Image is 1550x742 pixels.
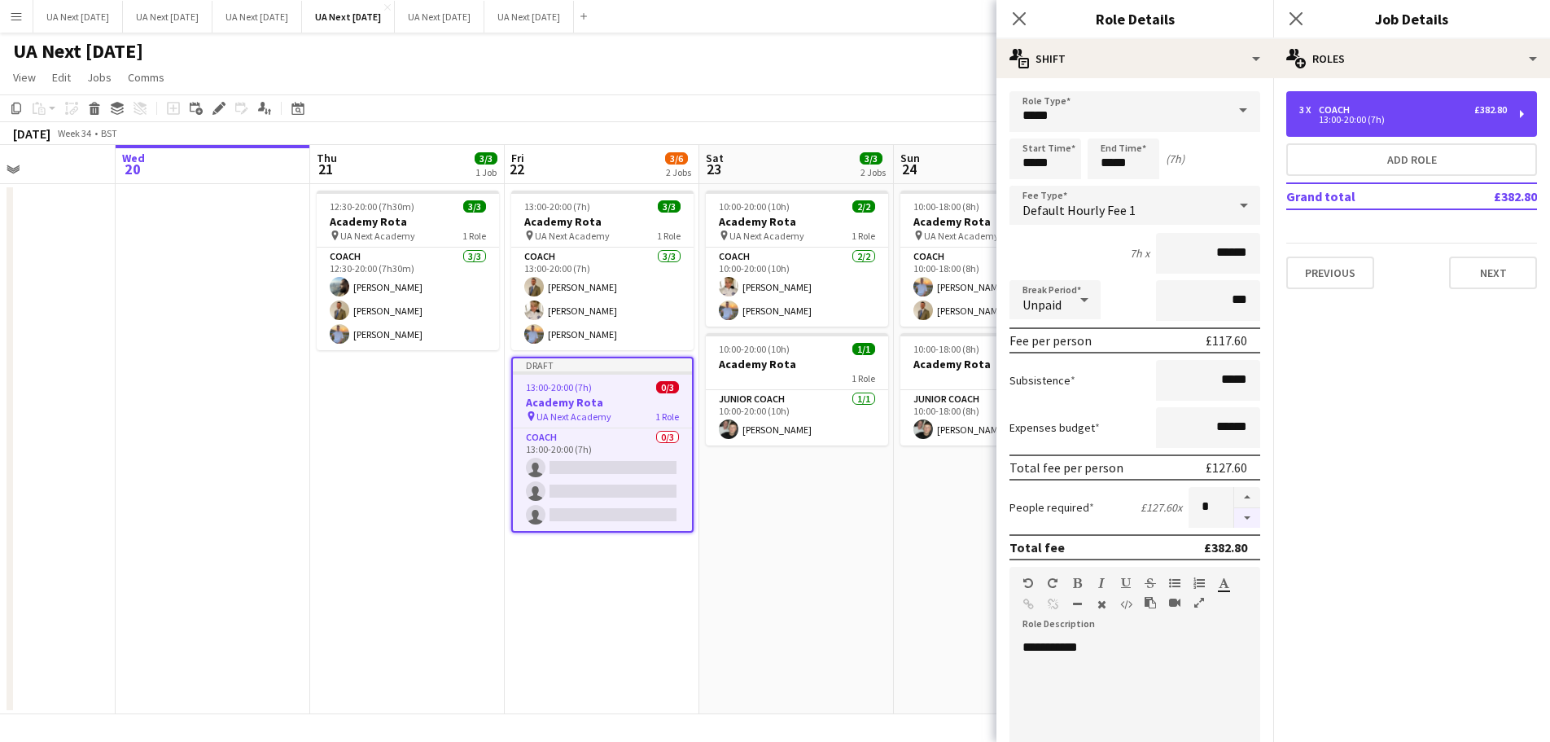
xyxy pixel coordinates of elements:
span: 3/3 [475,152,497,165]
span: Default Hourly Fee 1 [1022,202,1136,218]
span: 24 [898,160,920,178]
span: 20 [120,160,145,178]
button: Italic [1096,577,1107,590]
div: £382.80 [1474,104,1507,116]
span: 12:30-20:00 (7h30m) [330,200,414,213]
span: 3/3 [463,200,486,213]
app-card-role: Coach2/210:00-18:00 (8h)[PERSON_NAME][PERSON_NAME] [900,248,1083,327]
button: Horizontal Line [1071,598,1083,611]
span: 1 Role [462,230,486,242]
span: 1 Role [657,230,681,242]
td: Grand total [1286,183,1440,209]
app-job-card: 10:00-20:00 (10h)1/1Academy Rota1 RoleJunior Coach1/110:00-20:00 (10h)[PERSON_NAME] [706,333,888,446]
app-card-role: Coach2/210:00-20:00 (10h)[PERSON_NAME][PERSON_NAME] [706,248,888,327]
h3: Academy Rota [900,357,1083,371]
app-card-role: Coach3/312:30-20:00 (7h30m)[PERSON_NAME][PERSON_NAME][PERSON_NAME] [317,248,499,350]
span: Fri [511,151,524,165]
span: 1/1 [852,343,875,355]
span: UA Next Academy [924,230,999,242]
a: Edit [46,67,77,88]
span: 3/6 [665,152,688,165]
span: 1 Role [852,230,875,242]
div: Coach [1319,104,1356,116]
span: Unpaid [1022,296,1062,313]
span: 23 [703,160,724,178]
label: Subsistence [1009,373,1075,388]
div: £382.80 [1204,539,1247,555]
div: 2 Jobs [666,166,691,178]
button: UA Next [DATE] [212,1,302,33]
app-job-card: 10:00-20:00 (10h)2/2Academy Rota UA Next Academy1 RoleCoach2/210:00-20:00 (10h)[PERSON_NAME][PERS... [706,191,888,327]
button: UA Next [DATE] [395,1,484,33]
app-job-card: 12:30-20:00 (7h30m)3/3Academy Rota UA Next Academy1 RoleCoach3/312:30-20:00 (7h30m)[PERSON_NAME][... [317,191,499,350]
app-card-role: Junior Coach1/110:00-20:00 (10h)[PERSON_NAME] [706,390,888,446]
a: Comms [121,67,171,88]
div: £127.60 [1206,459,1247,476]
label: Expenses budget [1009,420,1100,435]
span: UA Next Academy [536,411,611,423]
app-job-card: 10:00-18:00 (8h)1/1Academy Rota1 RoleJunior Coach1/110:00-18:00 (8h)[PERSON_NAME] [900,333,1083,446]
button: Text Color [1218,577,1229,590]
span: 1 Role [655,411,679,423]
div: 1 Job [475,166,497,178]
button: Decrease [1234,508,1260,529]
span: View [13,70,36,85]
div: BST [101,127,117,139]
h3: Academy Rota [900,214,1083,229]
a: Jobs [81,67,118,88]
app-job-card: 10:00-18:00 (8h)2/2Academy Rota UA Next Academy1 RoleCoach2/210:00-18:00 (8h)[PERSON_NAME][PERSON... [900,191,1083,327]
span: UA Next Academy [535,230,610,242]
h3: Job Details [1273,8,1550,29]
div: 2 Jobs [860,166,886,178]
button: Paste as plain text [1145,596,1156,609]
button: Add role [1286,143,1537,176]
span: Wed [122,151,145,165]
button: UA Next [DATE] [302,1,395,33]
span: Week 34 [54,127,94,139]
span: Comms [128,70,164,85]
h1: UA Next [DATE] [13,39,143,64]
span: UA Next Academy [340,230,415,242]
button: Underline [1120,577,1132,590]
label: People required [1009,500,1094,515]
div: Draft13:00-20:00 (7h)0/3Academy Rota UA Next Academy1 RoleCoach0/313:00-20:00 (7h) [511,357,694,533]
span: Edit [52,70,71,85]
span: Sun [900,151,920,165]
button: Ordered List [1193,577,1205,590]
div: Total fee [1009,539,1065,555]
span: 10:00-18:00 (8h) [913,200,979,213]
button: Fullscreen [1193,596,1205,609]
div: (7h) [1166,151,1184,166]
div: Total fee per person [1009,459,1123,476]
h3: Role Details [996,8,1273,29]
button: Increase [1234,487,1260,508]
button: Strikethrough [1145,577,1156,590]
span: UA Next Academy [729,230,804,242]
span: Jobs [87,70,112,85]
td: £382.80 [1440,183,1537,209]
button: Next [1449,257,1537,289]
button: Clear Formatting [1096,598,1107,611]
h3: Academy Rota [511,214,694,229]
div: Shift [996,39,1273,78]
span: 10:00-20:00 (10h) [719,343,790,355]
button: Bold [1071,577,1083,590]
div: £127.60 x [1141,500,1182,515]
div: £117.60 [1206,332,1247,349]
span: 13:00-20:00 (7h) [524,200,590,213]
span: 10:00-20:00 (10h) [719,200,790,213]
h3: Academy Rota [706,214,888,229]
span: 13:00-20:00 (7h) [526,381,592,393]
button: UA Next [DATE] [33,1,123,33]
app-card-role: Coach3/313:00-20:00 (7h)[PERSON_NAME][PERSON_NAME][PERSON_NAME] [511,248,694,350]
button: Undo [1022,577,1034,590]
app-job-card: 13:00-20:00 (7h)3/3Academy Rota UA Next Academy1 RoleCoach3/313:00-20:00 (7h)[PERSON_NAME][PERSON... [511,191,694,350]
span: 0/3 [656,381,679,393]
button: Previous [1286,257,1374,289]
h3: Academy Rota [317,214,499,229]
div: 7h x [1130,246,1149,261]
button: Redo [1047,577,1058,590]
